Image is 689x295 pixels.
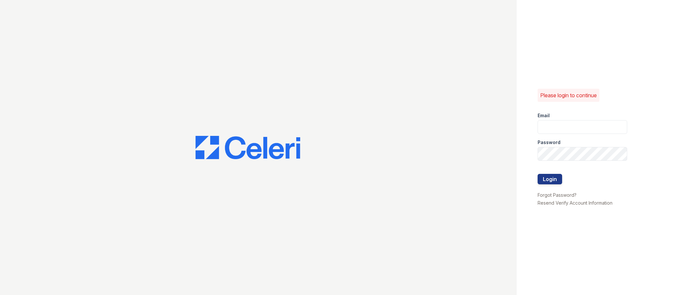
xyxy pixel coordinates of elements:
a: Resend Verify Account Information [538,200,612,206]
label: Password [538,139,560,146]
label: Email [538,112,550,119]
a: Forgot Password? [538,192,577,198]
button: Login [538,174,562,184]
img: CE_Logo_Blue-a8612792a0a2168367f1c8372b55b34899dd931a85d93a1a3d3e32e68fde9ad4.png [196,136,300,159]
p: Please login to continue [540,91,597,99]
